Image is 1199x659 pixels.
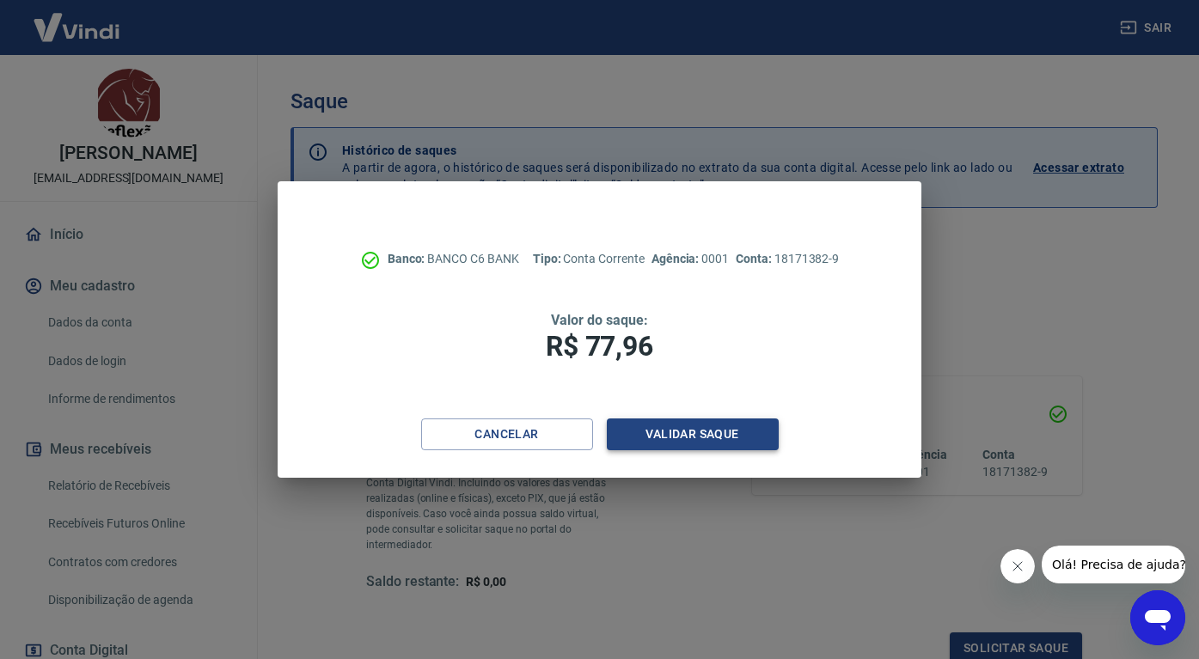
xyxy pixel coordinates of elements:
span: Banco: [388,252,428,265]
span: Agência: [651,252,702,265]
p: 0001 [651,250,729,268]
span: Conta: [736,252,774,265]
span: R$ 77,96 [546,330,652,363]
button: Cancelar [421,418,593,450]
span: Valor do saque: [551,312,647,328]
iframe: Fechar mensagem [1000,549,1035,583]
iframe: Mensagem da empresa [1042,546,1185,583]
span: Olá! Precisa de ajuda? [10,12,144,26]
p: BANCO C6 BANK [388,250,519,268]
button: Validar saque [607,418,779,450]
p: 18171382-9 [736,250,839,268]
p: Conta Corrente [533,250,645,268]
iframe: Botão para abrir a janela de mensagens [1130,590,1185,645]
span: Tipo: [533,252,564,265]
